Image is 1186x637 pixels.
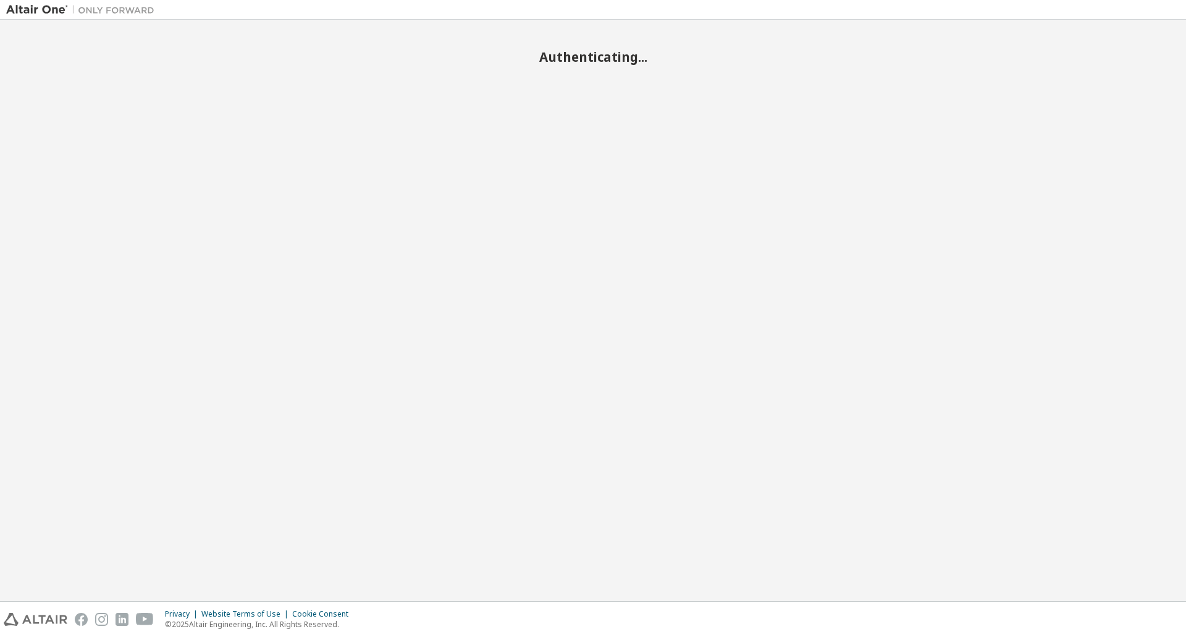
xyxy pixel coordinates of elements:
h2: Authenticating... [6,49,1180,65]
img: linkedin.svg [116,613,128,626]
img: instagram.svg [95,613,108,626]
img: Altair One [6,4,161,16]
div: Website Terms of Use [201,609,292,619]
p: © 2025 Altair Engineering, Inc. All Rights Reserved. [165,619,356,630]
div: Privacy [165,609,201,619]
div: Cookie Consent [292,609,356,619]
img: altair_logo.svg [4,613,67,626]
img: facebook.svg [75,613,88,626]
img: youtube.svg [136,613,154,626]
